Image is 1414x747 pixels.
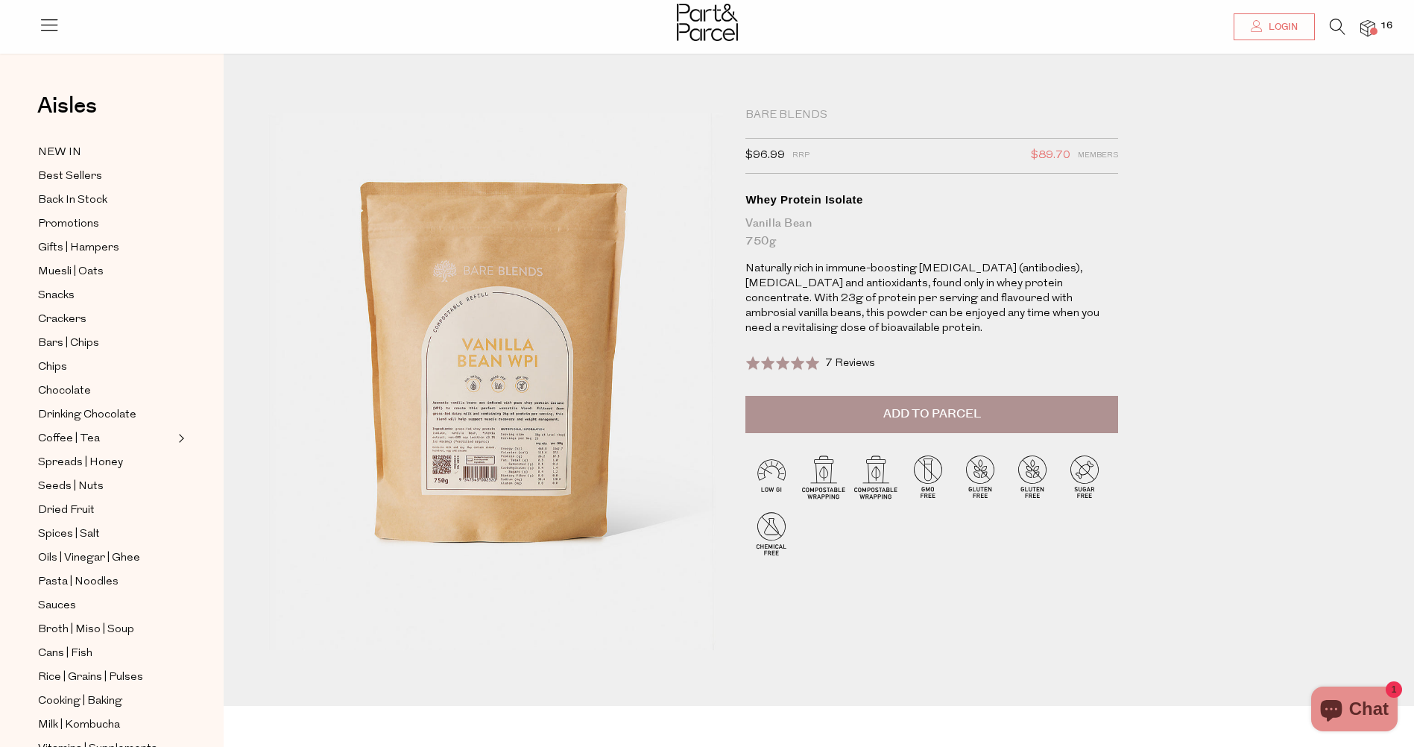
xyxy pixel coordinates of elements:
[38,382,91,400] span: Chocolate
[38,168,102,186] span: Best Sellers
[38,573,119,591] span: Pasta | Noodles
[38,311,86,329] span: Crackers
[38,192,107,209] span: Back In Stock
[745,108,1118,123] div: Bare Blends
[37,95,97,132] a: Aisles
[1006,450,1058,502] img: P_P-ICONS-Live_Bec_V11_Gluten_Free.svg
[38,215,174,233] a: Promotions
[745,192,1118,207] div: Whey Protein Isolate
[745,262,1118,336] p: Naturally rich in immune-boosting [MEDICAL_DATA] (antibodies), [MEDICAL_DATA] and antioxidants, f...
[1078,146,1118,166] span: Members
[38,262,174,281] a: Muesli | Oats
[825,358,875,369] span: 7 Reviews
[1058,450,1111,502] img: P_P-ICONS-Live_Bec_V11_Sugar_Free.svg
[38,620,174,639] a: Broth | Miso | Soup
[38,429,174,448] a: Coffee | Tea
[38,310,174,329] a: Crackers
[268,113,723,650] img: Whey Protein Isolate
[38,573,174,591] a: Pasta | Noodles
[1377,19,1396,33] span: 16
[38,334,174,353] a: Bars | Chips
[38,549,174,567] a: Oils | Vinegar | Ghee
[38,693,122,710] span: Cooking | Baking
[1307,687,1402,735] inbox-online-store-chat: Shopify online store chat
[38,549,140,567] span: Oils | Vinegar | Ghee
[38,287,75,305] span: Snacks
[38,501,174,520] a: Dried Fruit
[38,239,174,257] a: Gifts | Hampers
[1265,21,1298,34] span: Login
[1360,20,1375,36] a: 16
[38,477,174,496] a: Seeds | Nuts
[745,507,798,559] img: P_P-ICONS-Live_Bec_V11_Chemical_Free.svg
[954,450,1006,502] img: P_P-ICONS-Live_Bec_V11_Gluten_Free.svg
[798,450,850,502] img: P_P-ICONS-Live_Bec_V11_Compostable_Wrapping.svg
[38,668,174,687] a: Rice | Grains | Pulses
[1234,13,1315,40] a: Login
[38,716,174,734] a: Milk | Kombucha
[38,597,76,615] span: Sauces
[745,146,785,166] span: $96.99
[38,406,136,424] span: Drinking Chocolate
[38,430,100,448] span: Coffee | Tea
[883,406,981,423] span: Add to Parcel
[38,406,174,424] a: Drinking Chocolate
[38,692,174,710] a: Cooking | Baking
[37,89,97,122] span: Aisles
[38,453,174,472] a: Spreads | Honey
[38,167,174,186] a: Best Sellers
[38,645,92,663] span: Cans | Fish
[745,396,1118,433] button: Add to Parcel
[38,669,143,687] span: Rice | Grains | Pulses
[745,215,1118,250] div: Vanilla Bean 750g
[38,382,174,400] a: Chocolate
[38,263,104,281] span: Muesli | Oats
[38,454,123,472] span: Spreads | Honey
[38,526,100,543] span: Spices | Salt
[38,215,99,233] span: Promotions
[38,359,67,376] span: Chips
[38,621,134,639] span: Broth | Miso | Soup
[38,644,174,663] a: Cans | Fish
[38,143,174,162] a: NEW IN
[38,335,99,353] span: Bars | Chips
[38,286,174,305] a: Snacks
[38,191,174,209] a: Back In Stock
[1031,146,1070,166] span: $89.70
[174,429,185,447] button: Expand/Collapse Coffee | Tea
[38,502,95,520] span: Dried Fruit
[38,716,120,734] span: Milk | Kombucha
[38,239,119,257] span: Gifts | Hampers
[745,450,798,502] img: P_P-ICONS-Live_Bec_V11_Low_Gi.svg
[850,450,902,502] img: P_P-ICONS-Live_Bec_V11_Compostable_Wrapping.svg
[677,4,738,41] img: Part&Parcel
[792,146,809,166] span: RRP
[38,144,81,162] span: NEW IN
[38,478,104,496] span: Seeds | Nuts
[38,358,174,376] a: Chips
[902,450,954,502] img: P_P-ICONS-Live_Bec_V11_GMO_Free.svg
[38,525,174,543] a: Spices | Salt
[38,596,174,615] a: Sauces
